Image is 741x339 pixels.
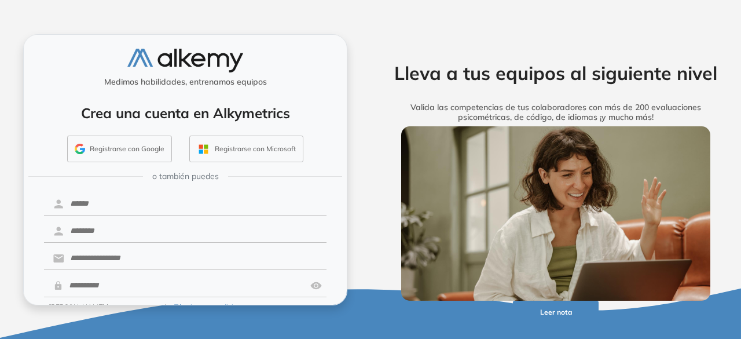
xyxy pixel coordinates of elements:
img: GMAIL_ICON [75,144,85,154]
h5: Valida las competencias de tus colaboradores con más de 200 evaluaciones psicométricas, de código... [384,103,728,122]
img: OUTLOOK_ICON [197,143,210,156]
h2: Lleva a tus equipos al siguiente nivel [384,62,728,84]
img: asd [310,275,322,297]
span: o también puedes [152,170,219,183]
button: Leer nota [513,301,599,323]
button: Términos y condiciones [174,302,249,312]
img: img-more-info [401,126,711,301]
img: logo-alkemy [127,49,243,72]
button: Registrarse con Google [67,136,172,162]
span: [PERSON_NAME] la cuenta aceptas los [49,302,249,312]
button: Registrarse con Microsoft [189,136,303,162]
h4: Crea una cuenta en Alkymetrics [39,105,332,122]
h5: Medimos habilidades, entrenamos equipos [28,77,342,87]
iframe: Chat Widget [533,205,741,339]
div: Widget de chat [533,205,741,339]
